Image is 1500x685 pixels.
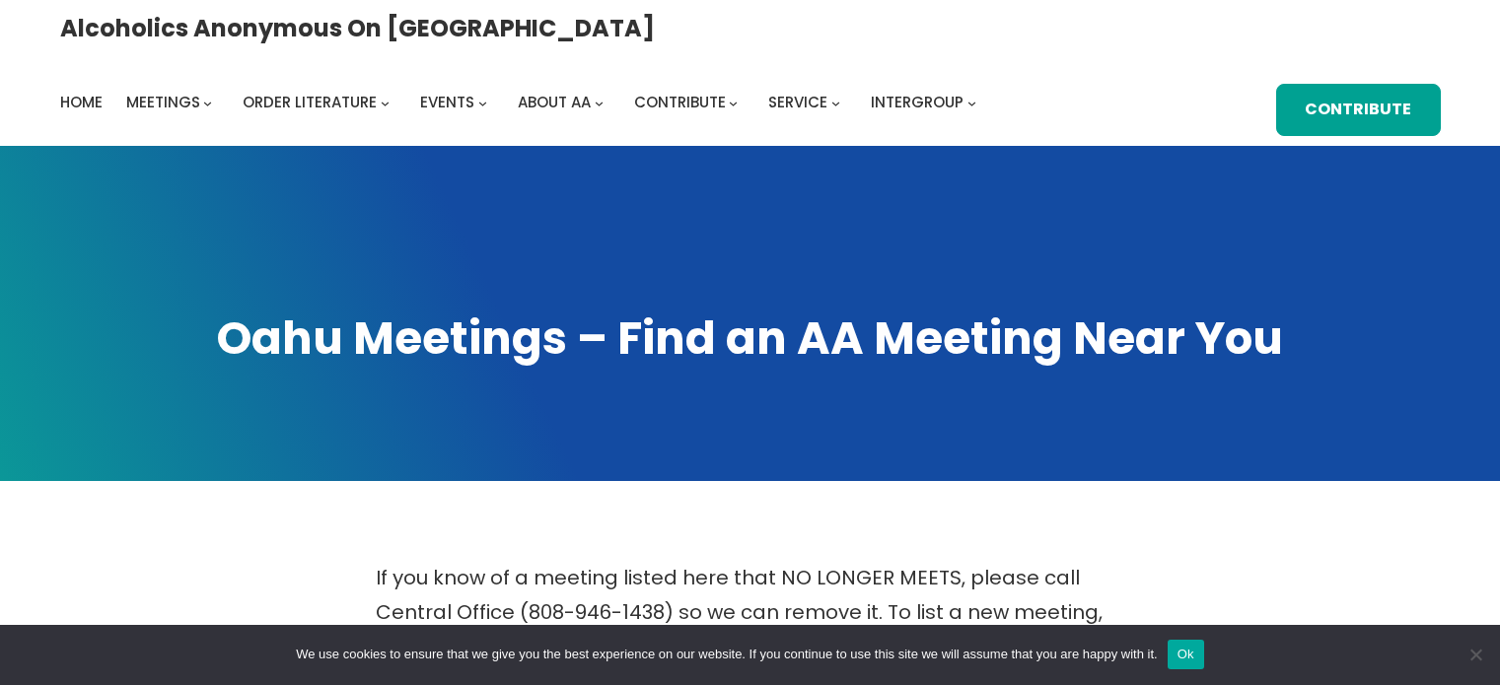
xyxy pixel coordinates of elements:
h1: Oahu Meetings – Find an AA Meeting Near You [60,308,1441,369]
a: Contribute [634,89,726,116]
button: Events submenu [478,99,487,107]
a: Events [420,89,474,116]
button: Service submenu [831,99,840,107]
button: Ok [1168,640,1204,669]
span: Intergroup [871,92,964,112]
button: Contribute submenu [729,99,738,107]
button: Order Literature submenu [381,99,390,107]
button: Intergroup submenu [967,99,976,107]
a: Contribute [1276,84,1440,136]
a: Home [60,89,103,116]
button: About AA submenu [595,99,604,107]
a: About AA [518,89,591,116]
span: Service [768,92,827,112]
span: About AA [518,92,591,112]
span: We use cookies to ensure that we give you the best experience on our website. If you continue to ... [296,645,1157,664]
nav: Intergroup [60,89,983,116]
button: Meetings submenu [203,99,212,107]
a: Intergroup [871,89,964,116]
a: Meetings [126,89,200,116]
span: Contribute [634,92,726,112]
a: Service [768,89,827,116]
a: Alcoholics Anonymous on [GEOGRAPHIC_DATA] [60,7,655,49]
p: If you know of a meeting listed here that NO LONGER MEETS, please call Central Office (808-946-14... [376,561,1125,664]
span: Meetings [126,92,200,112]
span: Order Literature [243,92,377,112]
span: No [1465,645,1485,664]
span: Events [420,92,474,112]
span: Home [60,92,103,112]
